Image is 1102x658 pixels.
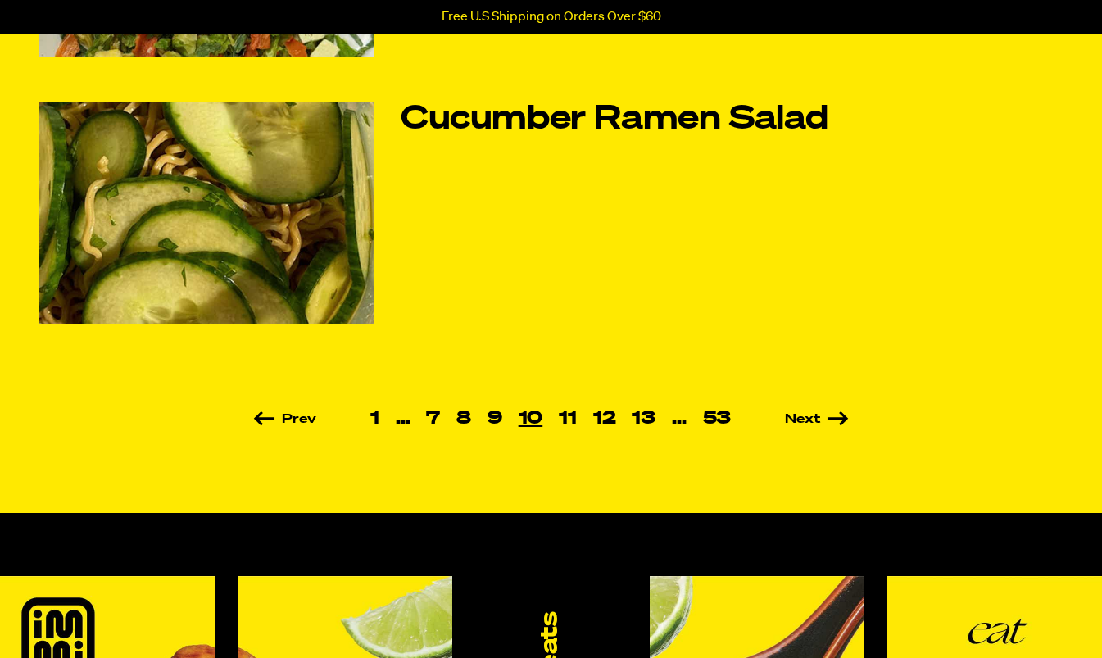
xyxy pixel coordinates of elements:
a: Prev [253,413,361,426]
a: 8 [448,410,479,428]
a: 11 [551,410,585,428]
a: 13 [624,410,664,428]
span: … [664,410,695,428]
a: Cucumber Ramen Salad [401,102,853,137]
span: 10 [510,410,551,428]
a: 12 [585,410,624,428]
a: 1 [362,410,388,428]
a: 7 [418,410,448,428]
img: Cucumber Ramen Salad [39,102,374,324]
a: Next [739,413,848,426]
span: … [388,410,419,428]
a: 53 [695,410,740,428]
a: 9 [479,410,510,428]
p: Free U.S Shipping on Orders Over $60 [442,10,661,25]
